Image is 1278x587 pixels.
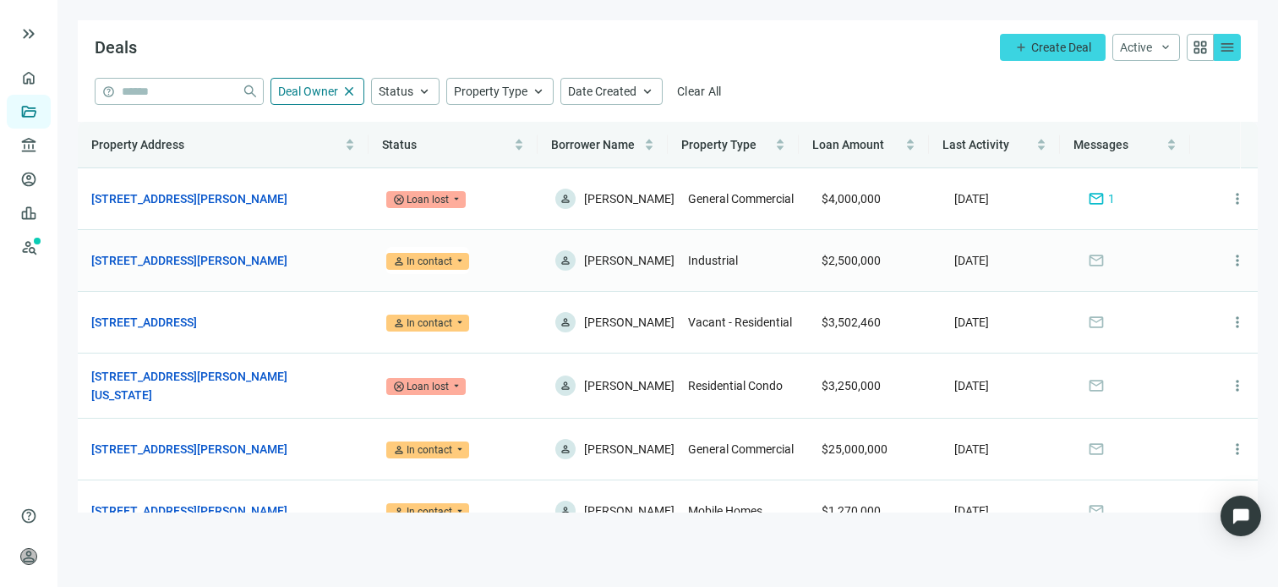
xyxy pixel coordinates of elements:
[20,548,37,565] span: person
[407,378,449,395] div: Loan lost
[1221,494,1254,528] button: more_vert
[560,255,571,266] span: person
[822,379,881,392] span: $3,250,000
[407,503,452,520] div: In contact
[584,439,674,459] span: [PERSON_NAME]
[942,138,1009,151] span: Last Activity
[560,193,571,205] span: person
[954,442,989,456] span: [DATE]
[1088,252,1105,269] span: mail
[560,316,571,328] span: person
[393,317,405,329] span: person
[102,85,115,98] span: help
[393,381,405,392] span: cancel
[91,440,287,458] a: [STREET_ADDRESS][PERSON_NAME]
[560,505,571,517] span: person
[417,84,432,99] span: keyboard_arrow_up
[1120,41,1152,54] span: Active
[688,504,762,518] span: Mobile Homes
[91,138,184,151] span: Property Address
[822,254,881,267] span: $2,500,000
[640,84,655,99] span: keyboard_arrow_up
[584,501,674,521] span: [PERSON_NAME]
[584,376,674,396] span: [PERSON_NAME]
[1088,190,1105,207] span: mail
[584,312,674,332] span: [PERSON_NAME]
[454,85,527,98] span: Property Type
[560,443,571,455] span: person
[407,315,452,332] div: In contact
[1229,252,1246,269] span: more_vert
[1221,496,1261,536] div: Open Intercom Messenger
[379,85,413,98] span: Status
[954,192,989,206] span: [DATE]
[531,84,546,99] span: keyboard_arrow_up
[1192,39,1209,56] span: grid_view
[1088,441,1105,458] span: mail
[91,367,342,404] a: [STREET_ADDRESS][PERSON_NAME][US_STATE]
[19,24,39,44] button: keyboard_double_arrow_right
[1229,314,1246,331] span: more_vert
[91,502,287,520] a: [STREET_ADDRESS][PERSON_NAME]
[1073,138,1128,151] span: Messages
[1221,432,1254,466] button: more_vert
[551,138,635,151] span: Borrower Name
[954,504,989,518] span: [DATE]
[1108,189,1115,208] span: 1
[560,380,571,392] span: person
[954,254,989,267] span: [DATE]
[91,313,197,332] a: [STREET_ADDRESS]
[407,442,452,458] div: In contact
[822,442,887,456] span: $25,000,000
[91,189,287,208] a: [STREET_ADDRESS][PERSON_NAME]
[681,138,756,151] span: Property Type
[1229,190,1246,207] span: more_vert
[584,189,674,209] span: [PERSON_NAME]
[954,315,989,329] span: [DATE]
[1229,441,1246,458] span: more_vert
[382,138,417,151] span: Status
[1112,34,1180,61] button: Activekeyboard_arrow_down
[393,255,405,267] span: person
[822,315,881,329] span: $3,502,460
[688,192,794,206] span: General Commercial
[688,442,794,456] span: General Commercial
[669,78,729,105] button: Clear All
[584,250,674,271] span: [PERSON_NAME]
[1221,244,1254,277] button: more_vert
[1088,377,1105,394] span: mail
[822,192,881,206] span: $4,000,000
[341,84,357,99] span: close
[20,137,32,154] span: account_balance
[1014,41,1028,54] span: add
[1159,41,1172,54] span: keyboard_arrow_down
[407,253,452,270] div: In contact
[1088,502,1105,519] span: mail
[393,444,405,456] span: person
[393,194,405,206] span: cancel
[1221,182,1254,216] button: more_vert
[954,379,989,392] span: [DATE]
[688,315,792,329] span: Vacant - Residential
[1000,34,1106,61] button: addCreate Deal
[812,138,884,151] span: Loan Amount
[568,85,636,98] span: Date Created
[91,251,287,270] a: [STREET_ADDRESS][PERSON_NAME]
[1088,314,1105,331] span: mail
[393,506,405,518] span: person
[688,379,783,392] span: Residential Condo
[822,504,881,518] span: $1,270,000
[1221,305,1254,339] button: more_vert
[677,85,722,98] span: Clear All
[20,507,37,524] span: help
[278,85,338,98] span: Deal Owner
[1221,369,1254,403] button: more_vert
[1219,39,1236,56] span: menu
[688,254,738,267] span: Industrial
[1229,377,1246,394] span: more_vert
[1031,41,1091,54] span: Create Deal
[407,191,449,208] div: Loan lost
